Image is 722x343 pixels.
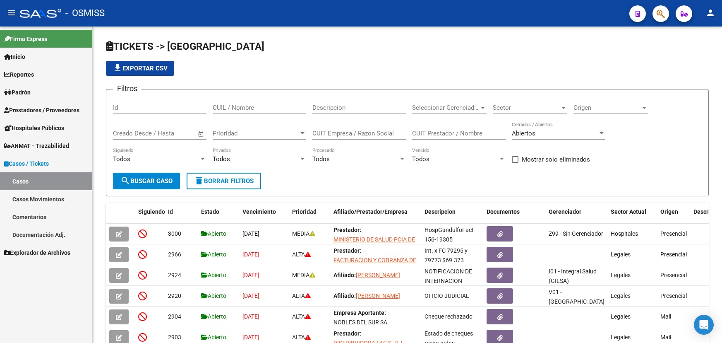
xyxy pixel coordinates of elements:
div: Open Intercom Messenger [694,315,714,335]
strong: Empresa Aportante: [333,309,386,316]
mat-icon: search [120,176,130,186]
span: Inicio [4,52,25,61]
span: Origen [660,208,678,215]
mat-icon: person [705,8,715,18]
datatable-header-cell: Origen [657,203,690,230]
span: Z99 - Sin Gerenciador [549,230,603,237]
strong: Afiliado: [333,292,356,299]
strong: Prestador: [333,330,361,337]
datatable-header-cell: Afiliado/Prestador/Empresa [330,203,421,230]
span: Legales [611,334,631,341]
span: [DATE] [242,272,259,278]
span: [DATE] [242,251,259,258]
span: OFICIO JUDICIAL [425,292,469,299]
datatable-header-cell: Vencimiento [239,203,289,230]
span: Abierto [201,251,226,258]
span: 2924 [168,272,181,278]
span: Buscar Caso [120,177,173,185]
span: 2903 [168,334,181,341]
span: Legales [611,313,631,320]
span: Explorador de Archivos [4,248,70,257]
span: Legales [611,272,631,278]
span: Padrón [4,88,31,97]
span: MEDIA [292,230,315,237]
span: Casos / Tickets [4,159,49,168]
span: MINISTERIO DE SALUD PCIA DE BS AS [333,236,415,252]
span: Gerenciador [549,208,581,215]
span: Prioridad [213,130,299,137]
span: Estado [201,208,219,215]
span: Afiliado/Prestador/Empresa [333,208,408,215]
span: Presencial [660,292,687,299]
div: NOBLES DEL SUR SA [333,318,387,327]
span: Mostrar solo eliminados [522,155,590,164]
span: [PERSON_NAME] [356,292,400,299]
span: Todos [412,155,429,163]
span: Presencial [660,230,687,237]
span: [DATE] [242,313,259,320]
span: Todos [113,155,130,163]
span: Abiertos [512,130,535,137]
span: FACTURACION Y COBRANZA DE LOS EFECTORES PUBLICOS S.E. [333,257,417,273]
span: ALTA [292,292,311,299]
input: Fecha fin [154,130,194,137]
span: Legales [611,251,631,258]
span: Prioridad [292,208,317,215]
span: Int. x FC 79295 y 79773 $69.373 [425,247,468,263]
span: MEDIA [292,272,315,278]
span: Hospitales [611,230,638,237]
span: Mail [660,334,671,341]
span: - OSMISS [65,4,105,22]
span: Abierto [201,230,226,237]
span: Todos [213,155,230,163]
span: Abierto [201,272,226,278]
span: ALTA [292,251,311,258]
span: 2904 [168,313,181,320]
input: Fecha inicio [113,130,146,137]
datatable-header-cell: Prioridad [289,203,330,230]
strong: Afiliado: [333,272,356,278]
span: Presencial [660,251,687,258]
span: [DATE] [242,334,259,341]
span: Exportar CSV [113,65,168,72]
mat-icon: delete [194,176,204,186]
span: Legales [611,292,631,299]
span: I01 - Integral Salud (GILSA) [549,268,597,284]
span: NOTIFICACION DE INTERNACION [425,268,472,284]
mat-icon: menu [7,8,17,18]
datatable-header-cell: Estado [198,203,239,230]
datatable-header-cell: Sector Actual [607,203,657,230]
span: [PERSON_NAME] [356,272,400,278]
strong: Prestador: [333,227,361,233]
span: Cheque rechazado [425,313,473,320]
span: Documentos [487,208,520,215]
span: Abierto [201,334,226,341]
span: Abierto [201,292,226,299]
span: Sector [493,104,560,111]
span: [DATE] [242,292,259,299]
span: Seleccionar Gerenciador [412,104,479,111]
span: Vencimiento [242,208,276,215]
span: Abierto [201,313,226,320]
datatable-header-cell: Id [165,203,198,230]
span: Borrar Filtros [194,177,254,185]
span: 3000 [168,230,181,237]
span: Origen [573,104,640,111]
span: Hospitales Públicos [4,123,64,133]
button: Borrar Filtros [187,173,261,189]
span: HospGandulfoFact 156-19305 [425,227,474,243]
span: ANMAT - Trazabilidad [4,141,69,150]
span: 2966 [168,251,181,258]
span: Id [168,208,173,215]
datatable-header-cell: Gerenciador [545,203,607,230]
button: Open calendar [197,129,206,139]
h3: Filtros [113,83,142,94]
span: [DATE] [242,230,259,237]
span: ALTA [292,334,311,341]
span: 2920 [168,292,181,299]
span: Sector Actual [611,208,646,215]
datatable-header-cell: Descripcion [421,203,483,230]
span: Todos [312,155,330,163]
span: Presencial [660,272,687,278]
datatable-header-cell: Documentos [483,203,545,230]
